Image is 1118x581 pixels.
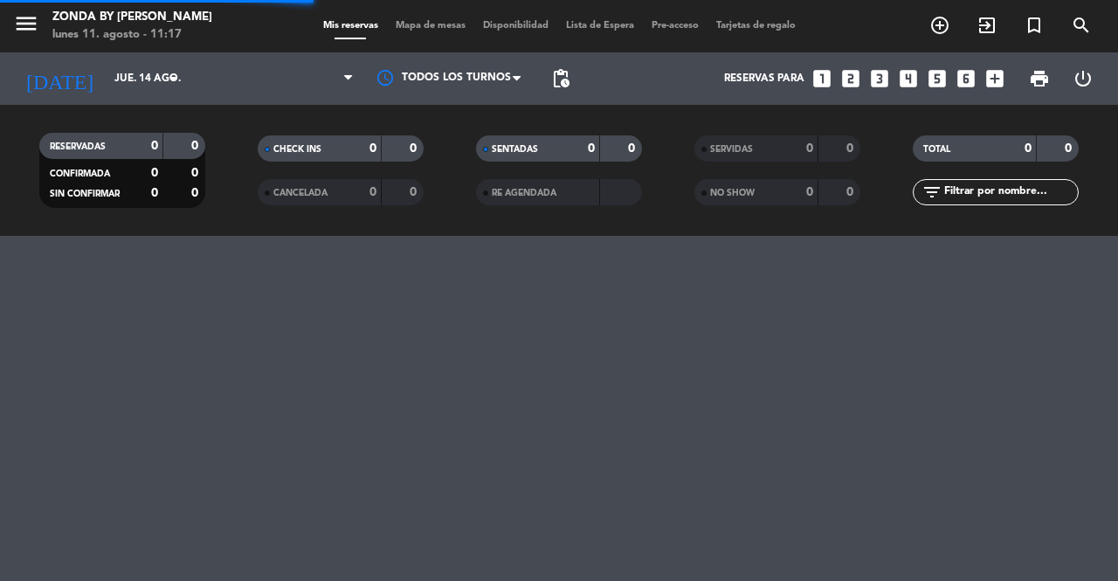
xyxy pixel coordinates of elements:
[151,140,158,152] strong: 0
[273,145,321,154] span: CHECK INS
[50,190,120,198] span: SIN CONFIRMAR
[369,142,376,155] strong: 0
[983,67,1006,90] i: add_box
[955,67,977,90] i: looks_6
[1073,68,1094,89] i: power_settings_new
[13,59,106,98] i: [DATE]
[52,26,212,44] div: lunes 11. agosto - 11:17
[977,15,997,36] i: exit_to_app
[50,142,106,151] span: RESERVADAS
[13,10,39,43] button: menu
[550,68,571,89] span: pending_actions
[1029,68,1050,89] span: print
[474,21,557,31] span: Disponibilidad
[557,21,643,31] span: Lista de Espera
[710,145,753,154] span: SERVIDAS
[410,186,420,198] strong: 0
[162,68,183,89] i: arrow_drop_down
[628,142,638,155] strong: 0
[806,142,813,155] strong: 0
[191,167,202,179] strong: 0
[710,189,755,197] span: NO SHOW
[846,142,857,155] strong: 0
[492,189,556,197] span: RE AGENDADA
[942,183,1078,202] input: Filtrar por nombre...
[52,9,212,26] div: Zonda by [PERSON_NAME]
[1061,52,1105,105] div: LOG OUT
[410,142,420,155] strong: 0
[846,186,857,198] strong: 0
[50,169,110,178] span: CONFIRMADA
[926,67,949,90] i: looks_5
[492,145,538,154] span: SENTADAS
[1024,15,1045,36] i: turned_in_not
[1065,142,1075,155] strong: 0
[13,10,39,37] i: menu
[707,21,804,31] span: Tarjetas de regalo
[151,167,158,179] strong: 0
[1025,142,1032,155] strong: 0
[724,73,804,85] span: Reservas para
[369,186,376,198] strong: 0
[929,15,950,36] i: add_circle_outline
[921,182,942,203] i: filter_list
[191,187,202,199] strong: 0
[923,145,950,154] span: TOTAL
[811,67,833,90] i: looks_one
[806,186,813,198] strong: 0
[868,67,891,90] i: looks_3
[387,21,474,31] span: Mapa de mesas
[1071,15,1092,36] i: search
[273,189,328,197] span: CANCELADA
[151,187,158,199] strong: 0
[588,142,595,155] strong: 0
[643,21,707,31] span: Pre-acceso
[314,21,387,31] span: Mis reservas
[897,67,920,90] i: looks_4
[839,67,862,90] i: looks_two
[191,140,202,152] strong: 0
